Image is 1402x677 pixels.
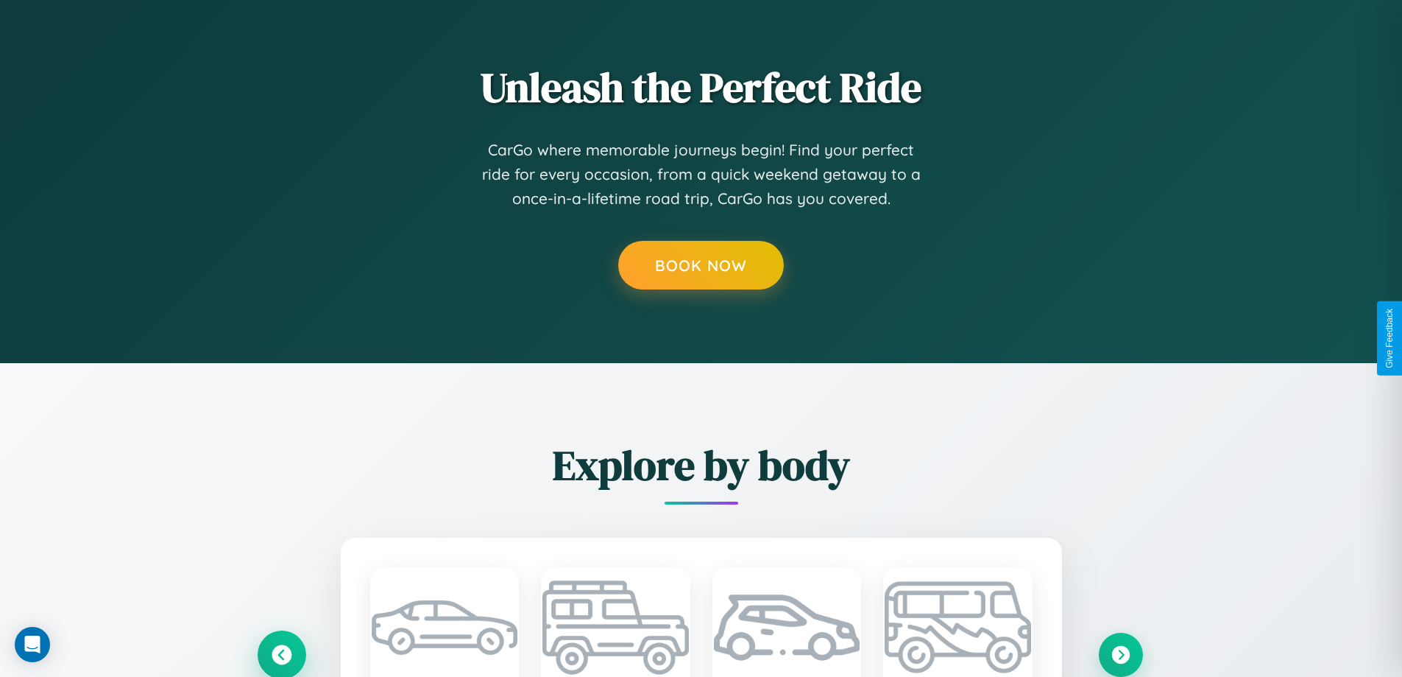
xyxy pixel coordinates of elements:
[618,241,784,290] button: Book Now
[1384,309,1395,368] div: Give Feedback
[260,437,1143,494] h2: Explore by body
[481,138,922,211] p: CarGo where memorable journeys begin! Find your perfect ride for every occasion, from a quick wee...
[260,59,1143,116] h2: Unleash the Perfect Ride
[15,627,50,662] div: Open Intercom Messenger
